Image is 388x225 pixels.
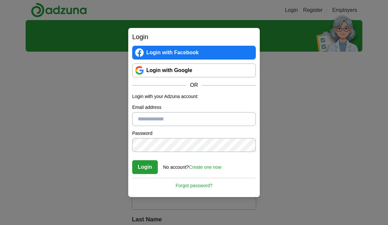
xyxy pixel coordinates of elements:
h2: Login [132,32,256,42]
label: Password [132,130,256,137]
label: Email address [132,104,256,111]
p: Login with your Adzuna account: [132,93,256,100]
a: Forgot password? [132,178,256,189]
button: Login [132,160,158,174]
div: No account? [163,160,221,171]
span: OR [186,81,202,89]
a: Login with Facebook [132,46,256,60]
a: Login with Google [132,63,256,77]
a: Create one now [189,164,222,170]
